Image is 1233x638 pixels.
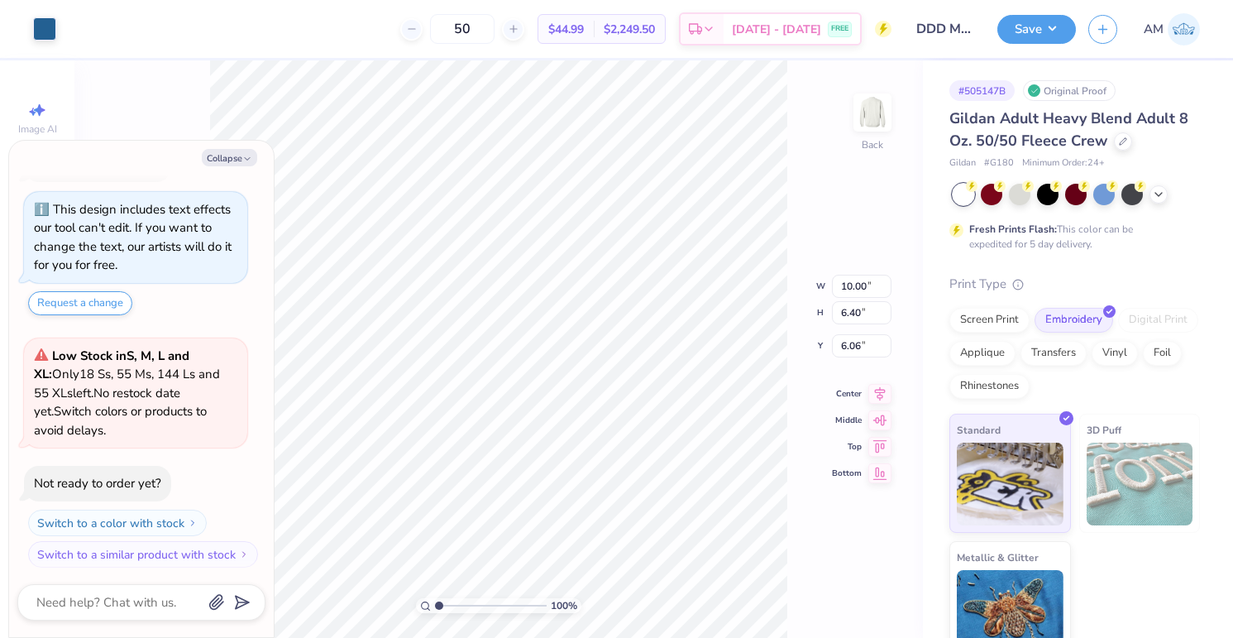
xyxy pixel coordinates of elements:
[957,549,1039,566] span: Metallic & Glitter
[1020,341,1087,366] div: Transfers
[202,149,257,166] button: Collapse
[604,21,655,38] span: $2,249.50
[984,156,1014,170] span: # G180
[1144,13,1200,46] a: AM
[832,388,862,400] span: Center
[1087,421,1121,439] span: 3D Puff
[34,475,161,492] div: Not ready to order yet?
[28,541,258,568] button: Switch to a similar product with stock
[949,275,1200,294] div: Print Type
[957,443,1063,525] img: Standard
[856,96,889,129] img: Back
[1144,20,1164,39] span: AM
[18,122,57,136] span: Image AI
[430,14,495,44] input: – –
[949,308,1030,333] div: Screen Print
[188,518,198,528] img: Switch to a color with stock
[1143,341,1182,366] div: Foil
[1023,80,1116,101] div: Original Proof
[832,468,862,479] span: Bottom
[1092,341,1138,366] div: Vinyl
[832,441,862,453] span: Top
[1168,13,1200,46] img: Ava Miller
[551,598,577,613] span: 100 %
[949,156,976,170] span: Gildan
[34,348,220,439] span: Only 18 Ss, 55 Ms, 144 Ls and 55 XLs left. Switch colors or products to avoid delays.
[949,341,1016,366] div: Applique
[239,549,249,559] img: Switch to a similar product with stock
[969,222,1173,252] div: This color can be expedited for 5 day delivery.
[1035,308,1113,333] div: Embroidery
[997,15,1076,44] button: Save
[949,80,1015,101] div: # 505147B
[34,201,232,274] div: This design includes text effects our tool can't edit. If you want to change the text, our artist...
[1118,308,1198,333] div: Digital Print
[34,348,189,383] strong: Low Stock in S, M, L and XL :
[949,374,1030,399] div: Rhinestones
[548,21,584,38] span: $44.99
[832,415,862,426] span: Middle
[1087,443,1193,525] img: 3D Puff
[957,421,1001,439] span: Standard
[34,385,180,420] span: No restock date yet.
[28,510,207,536] button: Switch to a color with stock
[969,223,1057,236] strong: Fresh Prints Flash:
[904,12,985,46] input: Untitled Design
[28,291,132,315] button: Request a change
[831,23,848,35] span: FREE
[949,108,1188,151] span: Gildan Adult Heavy Blend Adult 8 Oz. 50/50 Fleece Crew
[1022,156,1105,170] span: Minimum Order: 24 +
[862,137,883,152] div: Back
[732,21,821,38] span: [DATE] - [DATE]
